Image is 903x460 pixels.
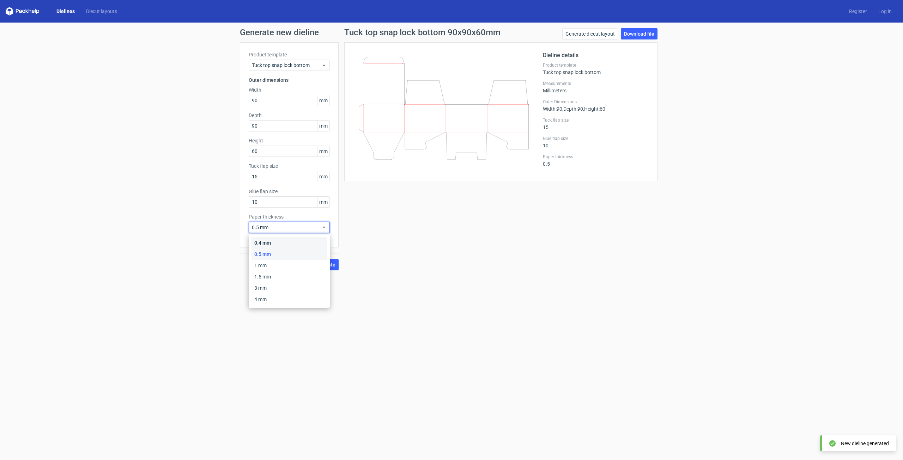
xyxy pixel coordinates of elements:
label: Glue flap size [249,188,330,195]
label: Height [249,137,330,144]
div: 15 [543,117,649,130]
div: Tuck top snap lock bottom [543,62,649,75]
label: Tuck flap size [249,162,330,170]
span: Tuck top snap lock bottom [252,62,321,69]
div: 1.5 mm [251,271,327,282]
label: Measurements [543,81,649,86]
h2: Dieline details [543,51,649,60]
a: Log in [873,8,897,15]
h1: Tuck top snap lock bottom 90x90x60mm [344,28,501,37]
label: Width [249,86,330,93]
label: Product template [249,51,330,58]
div: 3 mm [251,282,327,294]
label: Paper thickness [249,213,330,220]
div: 10 [543,136,649,148]
a: Diecut layouts [80,8,123,15]
span: mm [317,197,329,207]
span: mm [317,121,329,131]
label: Outer Dimensions [543,99,649,105]
label: Paper thickness [543,154,649,160]
div: Millimeters [543,81,649,93]
a: Download file [621,28,657,39]
label: Tuck flap size [543,117,649,123]
span: 0.5 mm [252,224,321,231]
a: Dielines [51,8,80,15]
span: Width : 90 [543,106,562,112]
label: Product template [543,62,649,68]
label: Depth [249,112,330,119]
span: mm [317,95,329,106]
h1: Generate new dieline [240,28,663,37]
span: , Depth : 90 [562,106,583,112]
h3: Outer dimensions [249,76,330,84]
div: 0.5 [543,154,649,167]
div: 0.4 mm [251,237,327,249]
a: Register [843,8,873,15]
div: 1 mm [251,260,327,271]
label: Glue flap size [543,136,649,141]
span: , Height : 60 [583,106,605,112]
div: New dieline generated [841,440,889,447]
div: 4 mm [251,294,327,305]
span: mm [317,146,329,157]
span: mm [317,171,329,182]
div: 0.5 mm [251,249,327,260]
a: Generate diecut layout [562,28,618,39]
